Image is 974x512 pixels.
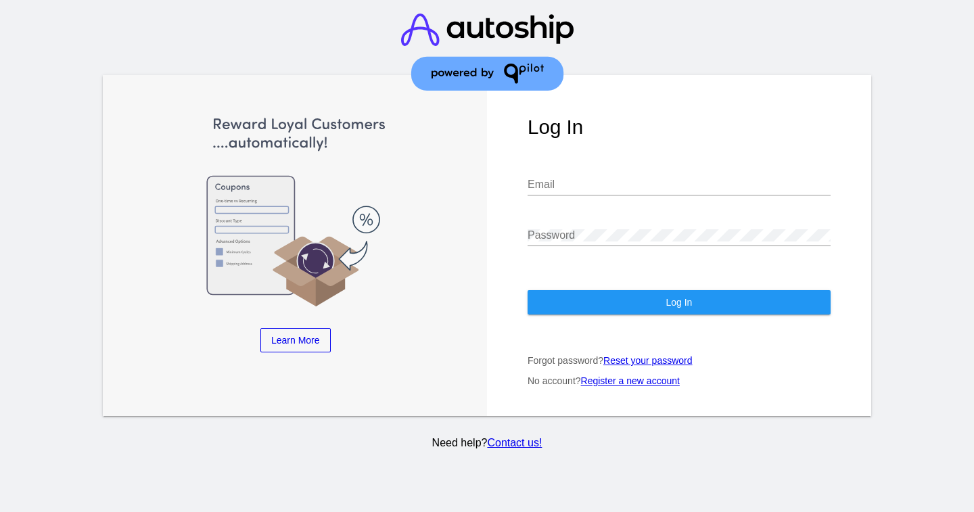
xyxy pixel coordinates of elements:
[144,116,447,308] img: Apply Coupons Automatically to Scheduled Orders with QPilot
[271,335,320,346] span: Learn More
[487,437,542,448] a: Contact us!
[260,328,331,352] a: Learn More
[528,355,831,366] p: Forgot password?
[528,290,831,315] button: Log In
[528,116,831,139] h1: Log In
[666,297,692,308] span: Log In
[603,355,693,366] a: Reset your password
[581,375,680,386] a: Register a new account
[101,437,874,449] p: Need help?
[528,375,831,386] p: No account?
[528,179,831,191] input: Email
